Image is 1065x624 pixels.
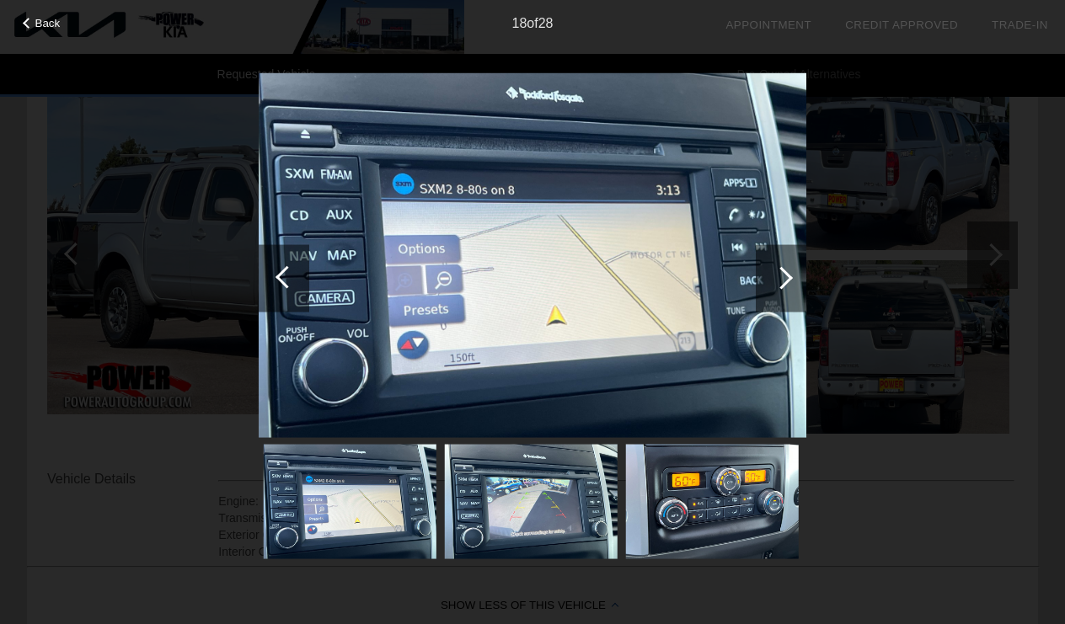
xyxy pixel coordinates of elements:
span: Back [35,17,61,29]
a: Trade-In [992,19,1048,31]
img: aebdf11fb54e45e4829141dcbf884467.jpg [264,444,436,559]
span: 18 [512,16,527,30]
a: Credit Approved [845,19,958,31]
img: 3892aa74f03647958892ea89994ed106.jpg [626,444,799,559]
a: Appointment [725,19,811,31]
span: 28 [538,16,554,30]
img: aebdf11fb54e45e4829141dcbf884467.jpg [259,72,806,437]
img: 706544475b6a4b7f85a2672014f1e8e4.jpg [445,444,618,559]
